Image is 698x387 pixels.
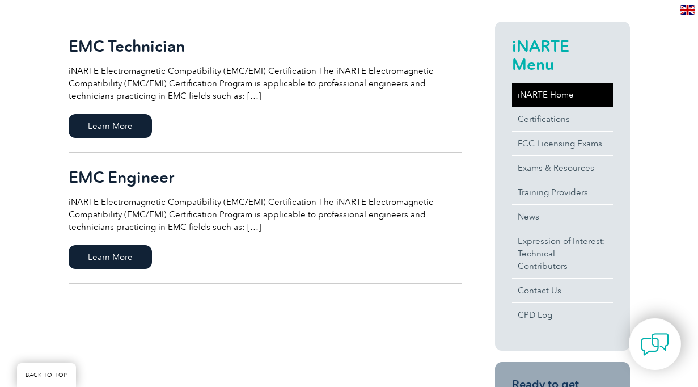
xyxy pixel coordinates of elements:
a: EMC Technician iNARTE Electromagnetic Compatibility (EMC/EMI) Certification The iNARTE Electromag... [69,22,462,153]
img: en [680,5,695,15]
a: BACK TO TOP [17,363,76,387]
p: iNARTE Electromagnetic Compatibility (EMC/EMI) Certification The iNARTE Electromagnetic Compatibi... [69,196,462,233]
p: iNARTE Electromagnetic Compatibility (EMC/EMI) Certification The iNARTE Electromagnetic Compatibi... [69,65,462,102]
a: Certifications [512,107,613,131]
a: Exams & Resources [512,156,613,180]
a: EMC Engineer iNARTE Electromagnetic Compatibility (EMC/EMI) Certification The iNARTE Electromagne... [69,153,462,284]
h2: iNARTE Menu [512,37,613,73]
span: Learn More [69,114,152,138]
a: FCC Licensing Exams [512,132,613,155]
a: CPD Log [512,303,613,327]
a: Contact Us [512,279,613,302]
a: News [512,205,613,229]
h2: EMC Technician [69,37,462,55]
span: Learn More [69,245,152,269]
a: Expression of Interest:Technical Contributors [512,229,613,278]
a: iNARTE Home [512,83,613,107]
h2: EMC Engineer [69,168,462,186]
img: contact-chat.png [641,330,669,359]
a: Training Providers [512,180,613,204]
